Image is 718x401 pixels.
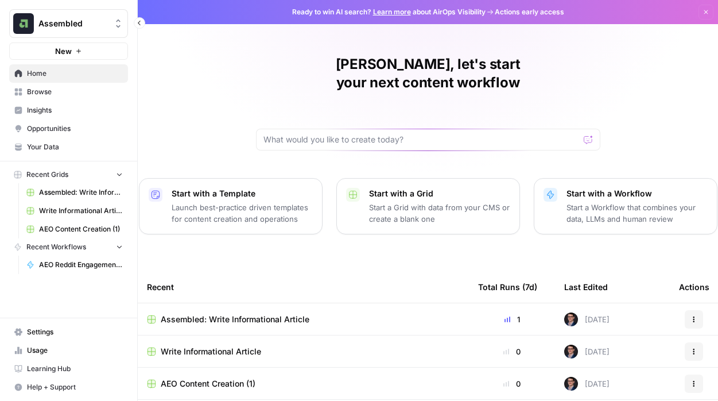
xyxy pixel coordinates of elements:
[373,7,411,16] a: Learn more
[9,119,128,138] a: Opportunities
[27,345,123,356] span: Usage
[478,378,546,390] div: 0
[9,166,128,183] button: Recent Grids
[534,178,717,234] button: Start with a WorkflowStart a Workflow that combines your data, LLMs and human review
[55,45,72,57] span: New
[27,364,123,374] span: Learning Hub
[478,314,546,325] div: 1
[161,346,261,357] span: Write Informational Article
[27,124,123,134] span: Opportunities
[9,238,128,256] button: Recent Workflows
[495,7,564,17] span: Actions early access
[172,188,313,199] p: Start with a Template
[564,345,610,358] div: [DATE]
[26,169,68,180] span: Recent Grids
[21,183,128,202] a: Assembled: Write Informational Article
[478,346,546,357] div: 0
[9,101,128,119] a: Insights
[256,55,600,92] h1: [PERSON_NAME], let's start your next content workflow
[21,220,128,238] a: AEO Content Creation (1)
[263,134,579,145] input: What would you like to create today?
[21,202,128,220] a: Write Informational Article
[139,178,323,234] button: Start with a TemplateLaunch best-practice driven templates for content creation and operations
[21,256,128,274] a: AEO Reddit Engagement - Fork
[147,378,460,390] a: AEO Content Creation (1)
[39,206,123,216] span: Write Informational Article
[172,202,313,225] p: Launch best-practice driven templates for content creation and operations
[369,202,510,225] p: Start a Grid with data from your CMS or create a blank one
[39,260,123,270] span: AEO Reddit Engagement - Fork
[566,202,708,225] p: Start a Workflow that combines your data, LLMs and human review
[564,377,578,391] img: ldmwv53b2lcy2toudj0k1c5n5o6j
[27,382,123,392] span: Help + Support
[564,271,608,303] div: Last Edited
[27,105,123,115] span: Insights
[27,68,123,79] span: Home
[679,271,709,303] div: Actions
[369,188,510,199] p: Start with a Grid
[9,138,128,156] a: Your Data
[564,313,610,326] div: [DATE]
[9,43,128,60] button: New
[336,178,520,234] button: Start with a GridStart a Grid with data from your CMS or create a blank one
[564,313,578,326] img: ldmwv53b2lcy2toudj0k1c5n5o6j
[39,187,123,198] span: Assembled: Write Informational Article
[478,271,537,303] div: Total Runs (7d)
[9,9,128,38] button: Workspace: Assembled
[147,314,460,325] a: Assembled: Write Informational Article
[566,188,708,199] p: Start with a Workflow
[9,83,128,101] a: Browse
[26,242,86,252] span: Recent Workflows
[9,378,128,396] button: Help + Support
[161,314,309,325] span: Assembled: Write Informational Article
[27,142,123,152] span: Your Data
[564,377,610,391] div: [DATE]
[38,18,108,29] span: Assembled
[27,87,123,97] span: Browse
[39,224,123,234] span: AEO Content Creation (1)
[564,345,578,358] img: ldmwv53b2lcy2toudj0k1c5n5o6j
[147,346,460,357] a: Write Informational Article
[13,13,34,34] img: Assembled Logo
[9,341,128,360] a: Usage
[27,327,123,337] span: Settings
[9,360,128,378] a: Learning Hub
[9,64,128,83] a: Home
[292,7,486,17] span: Ready to win AI search? about AirOps Visibility
[147,271,460,303] div: Recent
[161,378,255,390] span: AEO Content Creation (1)
[9,323,128,341] a: Settings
